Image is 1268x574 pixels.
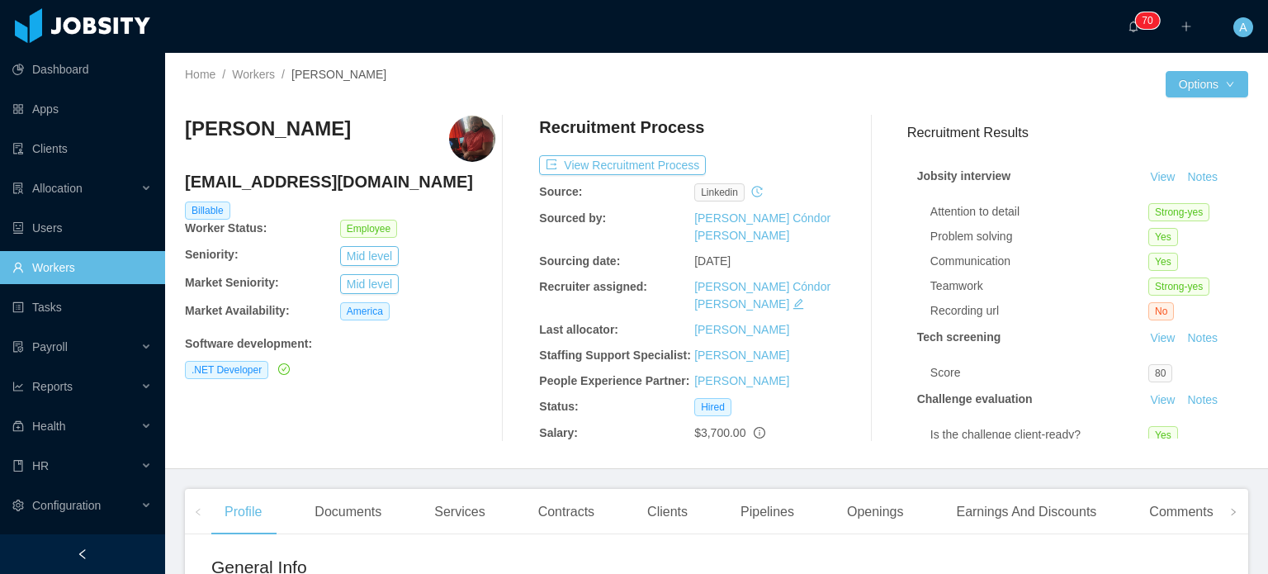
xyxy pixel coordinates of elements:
span: [PERSON_NAME] [291,68,386,81]
h3: [PERSON_NAME] [185,116,351,142]
a: View [1144,170,1180,183]
div: Profile [211,489,275,535]
span: Health [32,420,65,433]
i: icon: check-circle [278,363,290,375]
a: icon: appstoreApps [12,93,152,126]
a: icon: pie-chartDashboard [12,53,152,86]
span: A [1239,17,1247,37]
span: linkedin [694,183,745,202]
p: 0 [1147,12,1153,29]
button: Notes [1180,329,1224,349]
span: America [340,302,390,320]
i: icon: right [1229,508,1237,516]
p: 7 [1142,12,1147,29]
i: icon: setting [12,500,24,511]
div: Teamwork [930,278,1148,295]
a: icon: check-circle [275,363,290,376]
i: icon: history [751,186,763,197]
i: icon: solution [12,183,24,194]
div: Attention to detail [930,203,1148,221]
i: icon: plus [1180,21,1192,32]
i: icon: line-chart [12,381,24,392]
a: icon: userWorkers [12,251,152,284]
strong: Tech screening [917,330,1001,344]
b: Software development : [185,337,312,350]
i: icon: edit [792,298,804,310]
a: icon: profileTasks [12,291,152,324]
span: Billable [185,202,230,220]
div: Services [421,489,498,535]
span: No [1148,302,1174,320]
b: People Experience Partner: [539,374,689,387]
button: Mid level [340,274,399,294]
span: [DATE] [694,254,731,268]
a: View [1144,393,1180,406]
i: icon: left [194,508,202,516]
b: Status: [539,400,578,413]
button: Notes [1180,168,1224,187]
div: Clients [634,489,701,535]
div: Contracts [525,489,608,535]
span: Strong-yes [1148,278,1209,296]
img: aa35309c-5bec-4716-8014-73ec6948e5f0_67608fca2eebd-400w.png [449,116,495,162]
button: Mid level [340,246,399,266]
a: [PERSON_NAME] [694,374,789,387]
i: icon: book [12,460,24,472]
b: Seniority: [185,248,239,261]
sup: 70 [1135,12,1159,29]
span: Reports [32,380,73,393]
a: Workers [232,68,275,81]
b: Last allocator: [539,323,618,336]
div: Pipelines [727,489,807,535]
span: Strong-yes [1148,203,1209,221]
b: Source: [539,185,582,198]
span: .NET Developer [185,361,268,379]
span: HR [32,459,49,472]
span: Employee [340,220,397,238]
b: Market Seniority: [185,276,279,289]
b: Sourcing date: [539,254,620,268]
span: 80 [1148,364,1172,382]
span: Yes [1148,426,1178,444]
span: info-circle [754,427,765,439]
div: Communication [930,253,1148,270]
b: Recruiter assigned: [539,280,647,293]
button: Optionsicon: down [1166,71,1248,97]
a: icon: auditClients [12,132,152,165]
span: Yes [1148,228,1178,246]
a: [PERSON_NAME] Cóndor [PERSON_NAME] [694,280,830,311]
a: View [1144,331,1180,344]
b: Sourced by: [539,211,606,225]
h4: Recruitment Process [539,116,704,139]
b: Market Availability: [185,304,290,317]
a: [PERSON_NAME] [694,323,789,336]
b: Salary: [539,426,578,439]
a: icon: exportView Recruitment Process [539,159,706,172]
a: [PERSON_NAME] [694,349,789,362]
a: icon: robotUsers [12,211,152,244]
i: icon: bell [1128,21,1139,32]
button: Notes [1180,391,1224,410]
a: [PERSON_NAME] Cóndor [PERSON_NAME] [694,211,830,242]
i: icon: medicine-box [12,420,24,432]
b: Worker Status: [185,221,267,235]
span: Payroll [32,340,68,353]
div: Is the challenge client-ready? [930,426,1148,444]
div: Earnings And Discounts [943,489,1109,535]
span: Configuration [32,499,101,512]
div: Score [930,364,1148,382]
span: Allocation [32,182,83,195]
div: Comments [1136,489,1226,535]
span: / [282,68,285,81]
strong: Challenge evaluation [917,392,1033,406]
strong: Jobsity interview [917,169,1011,183]
div: Openings [834,489,917,535]
a: Home [185,68,215,81]
i: icon: file-protect [12,341,24,353]
h3: Recruitment Results [907,122,1248,143]
div: Documents [301,489,395,535]
button: icon: exportView Recruitment Process [539,155,706,175]
span: Yes [1148,253,1178,271]
div: Problem solving [930,228,1148,245]
div: Recording url [930,302,1148,320]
